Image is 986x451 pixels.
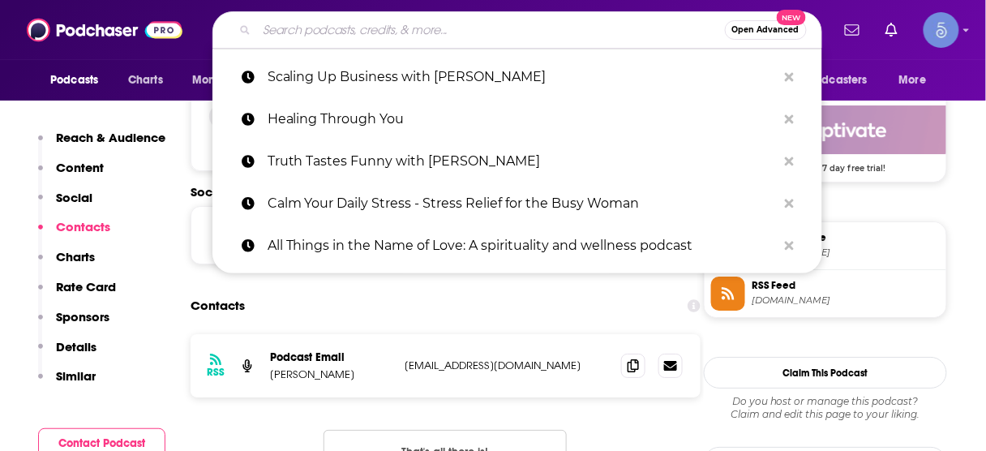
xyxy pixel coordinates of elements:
a: Healing Through You [212,98,822,140]
p: Charts [56,249,95,264]
a: All Things in the Name of Love: A spirituality and wellness podcast [212,225,822,267]
button: Show profile menu [924,12,959,48]
button: Content [38,160,104,190]
span: sites.libsyn.com [752,247,940,259]
div: Claim and edit this page to your liking. [704,395,947,421]
span: Do you host or manage this podcast? [704,395,947,408]
p: Content [56,160,104,175]
button: Open AdvancedNew [725,20,807,40]
p: Scaling Up Business with Bill Gallagher [268,56,777,98]
span: For Podcasters [790,69,868,92]
button: Claim This Podcast [704,357,947,389]
img: Captivate Deal: Redeem your 7 day free trial! [705,105,946,154]
span: New [777,10,806,25]
a: Captivate Deal: Redeem your 7 day free trial! [705,105,946,172]
button: open menu [39,65,119,96]
span: Logged in as Spiral5-G1 [924,12,959,48]
h3: RSS [207,366,225,379]
p: Contacts [56,219,110,234]
span: Official Website [752,230,940,245]
span: Redeem your 7 day free trial! [705,154,946,174]
button: Reach & Audience [38,130,165,160]
input: Search podcasts, credits, & more... [257,17,725,43]
img: User Profile [924,12,959,48]
div: This podcast does not have social handles yet. [191,206,701,264]
button: Social [38,190,92,220]
img: Podchaser - Follow, Share and Rate Podcasts [27,15,182,45]
button: Rate Card [38,279,116,309]
a: Truth Tastes Funny with [PERSON_NAME] [212,140,822,183]
span: Charts [128,69,163,92]
button: Charts [38,249,95,279]
span: feeds.captivate.fm [752,294,940,307]
a: Official Website[DOMAIN_NAME] [711,229,940,263]
p: Rate Card [56,279,116,294]
p: Details [56,339,96,354]
p: [PERSON_NAME] [270,367,392,381]
button: open menu [779,65,891,96]
p: All Things in the Name of Love: A spirituality and wellness podcast [268,225,777,267]
a: Show notifications dropdown [879,16,904,44]
p: Healing Through You [268,98,777,140]
button: Sponsors [38,309,109,339]
button: Contacts [38,219,110,249]
p: [EMAIL_ADDRESS][DOMAIN_NAME] [405,359,608,372]
a: Scaling Up Business with [PERSON_NAME] [212,56,822,98]
button: open menu [181,65,271,96]
button: Details [38,339,96,369]
p: Sponsors [56,309,109,324]
span: Podcasts [50,69,98,92]
div: Search podcasts, credits, & more... [212,11,822,49]
p: Similar [56,368,96,384]
a: Charts [118,65,173,96]
a: Show notifications dropdown [838,16,866,44]
p: Calm Your Daily Stress - Stress Relief for the Busy Woman [268,183,777,225]
a: RSS Feed[DOMAIN_NAME] [711,277,940,311]
p: Truth Tastes Funny with Hersh Rephun [268,140,777,183]
span: More [899,69,927,92]
p: Podcast Email [270,350,392,364]
button: Similar [38,368,96,398]
h2: Contacts [191,290,245,321]
p: Social [56,190,92,205]
span: Monitoring [192,69,250,92]
h2: Socials [191,184,701,200]
a: Calm Your Daily Stress - Stress Relief for the Busy Woman [212,183,822,225]
button: open menu [888,65,947,96]
span: RSS Feed [752,278,940,293]
span: Open Advanced [732,26,800,34]
p: Reach & Audience [56,130,165,145]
